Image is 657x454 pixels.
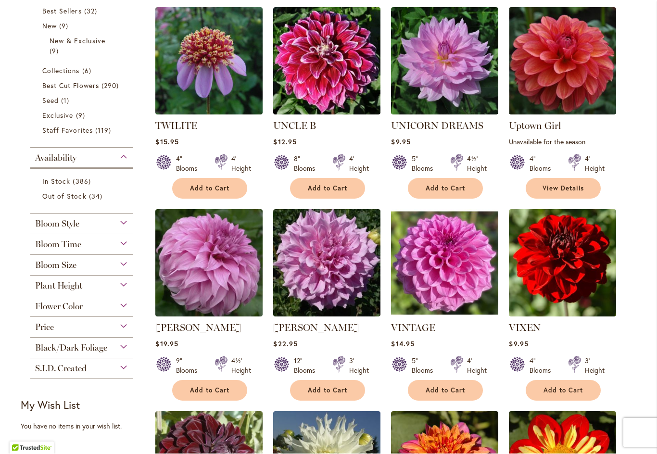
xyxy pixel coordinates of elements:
[42,111,124,121] a: Exclusive
[42,66,124,76] a: Collections
[530,356,556,376] div: 4" Blooms
[308,185,347,193] span: Add to Cart
[155,8,263,115] img: TWILITE
[294,154,321,174] div: 8" Blooms
[172,178,247,199] button: Add to Cart
[155,310,263,319] a: Vassio Meggos
[585,356,605,376] div: 3' Height
[509,340,528,349] span: $9.95
[273,340,297,349] span: $22.95
[308,387,347,395] span: Add to Cart
[155,120,197,132] a: TWILITE
[89,191,105,202] span: 34
[273,138,296,147] span: $12.95
[426,387,465,395] span: Add to Cart
[273,310,380,319] a: Vera Seyfang
[73,177,93,187] span: 386
[42,22,57,31] span: New
[273,8,380,115] img: Uncle B
[231,154,251,174] div: 4' Height
[35,153,76,164] span: Availability
[412,356,439,376] div: 5" Blooms
[391,210,498,317] img: VINTAGE
[273,322,359,334] a: [PERSON_NAME]
[50,36,116,56] a: New &amp; Exclusive
[42,111,73,120] span: Exclusive
[82,66,94,76] span: 6
[35,260,76,271] span: Bloom Size
[42,126,93,135] span: Staff Favorites
[59,21,71,31] span: 9
[42,7,82,16] span: Best Sellers
[467,356,487,376] div: 4' Height
[61,96,72,106] span: 1
[84,6,100,16] span: 32
[7,420,34,447] iframe: Launch Accessibility Center
[95,126,114,136] span: 119
[408,178,483,199] button: Add to Cart
[101,81,121,91] span: 290
[42,66,80,76] span: Collections
[42,6,124,16] a: Best Sellers
[42,191,124,202] a: Out of Stock 34
[155,108,263,117] a: TWILITE
[172,380,247,401] button: Add to Cart
[231,356,251,376] div: 4½' Height
[391,310,498,319] a: VINTAGE
[467,154,487,174] div: 4½' Height
[509,322,541,334] a: VIXEN
[190,185,229,193] span: Add to Cart
[273,108,380,117] a: Uncle B
[176,356,203,376] div: 9" Blooms
[391,108,498,117] a: UNICORN DREAMS
[290,380,365,401] button: Add to Cart
[42,96,59,105] span: Seed
[391,120,483,132] a: UNICORN DREAMS
[35,240,81,250] span: Bloom Time
[290,178,365,199] button: Add to Cart
[273,120,316,132] a: UNCLE B
[76,111,88,121] span: 9
[509,8,616,115] img: Uptown Girl
[585,154,605,174] div: 4' Height
[155,340,178,349] span: $19.95
[190,387,229,395] span: Add to Cart
[412,154,439,174] div: 5" Blooms
[42,96,124,106] a: Seed
[35,281,82,291] span: Plant Height
[391,322,435,334] a: VINTAGE
[42,177,124,187] a: In Stock 386
[50,37,105,46] span: New & Exclusive
[391,138,410,147] span: $9.95
[176,154,203,174] div: 4" Blooms
[543,387,583,395] span: Add to Cart
[408,380,483,401] button: Add to Cart
[273,210,380,317] img: Vera Seyfang
[509,108,616,117] a: Uptown Girl
[35,322,54,333] span: Price
[426,185,465,193] span: Add to Cart
[391,340,414,349] span: $14.95
[530,154,556,174] div: 4" Blooms
[35,302,83,312] span: Flower Color
[526,178,601,199] a: View Details
[509,138,616,147] p: Unavailable for the season
[35,364,87,374] span: S.I.D. Created
[155,210,263,317] img: Vassio Meggos
[35,219,79,229] span: Bloom Style
[526,380,601,401] button: Add to Cart
[42,126,124,136] a: Staff Favorites
[155,138,178,147] span: $15.95
[391,8,498,115] img: UNICORN DREAMS
[21,422,149,431] div: You have no items in your wish list.
[42,177,70,186] span: In Stock
[294,356,321,376] div: 12" Blooms
[42,21,124,31] a: New
[35,343,107,353] span: Black/Dark Foliage
[42,81,99,90] span: Best Cut Flowers
[349,356,369,376] div: 3' Height
[349,154,369,174] div: 4' Height
[42,81,124,91] a: Best Cut Flowers
[155,322,241,334] a: [PERSON_NAME]
[50,46,61,56] span: 9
